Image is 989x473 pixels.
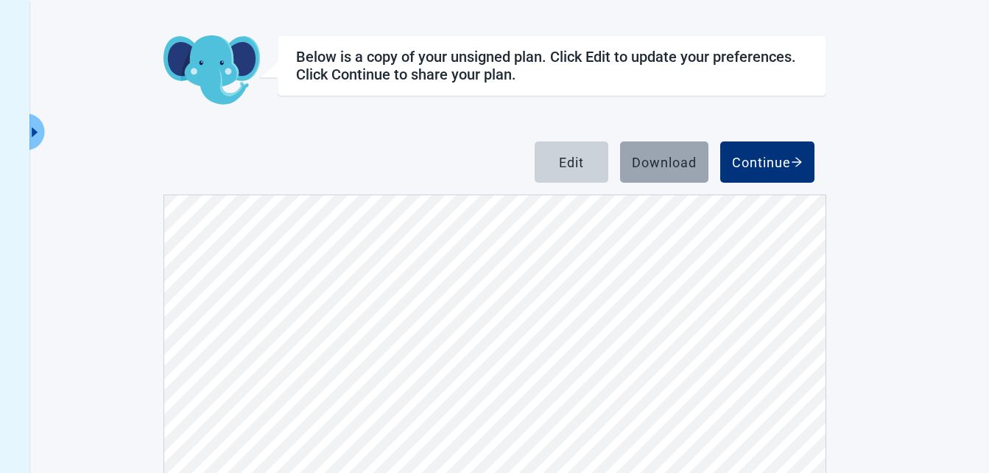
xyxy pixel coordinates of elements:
[535,141,608,183] button: Edit
[26,113,44,150] button: Expand menu
[296,48,808,83] h1: Below is a copy of your unsigned plan. Click Edit to update your preferences. Click Continue to s...
[720,141,814,183] button: Continue arrow-right
[27,125,41,139] span: caret-right
[163,35,260,106] img: Koda Elephant
[791,156,803,168] span: arrow-right
[732,155,803,169] div: Continue
[559,155,584,169] div: Edit
[620,141,708,183] button: Download
[632,155,697,169] div: Download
